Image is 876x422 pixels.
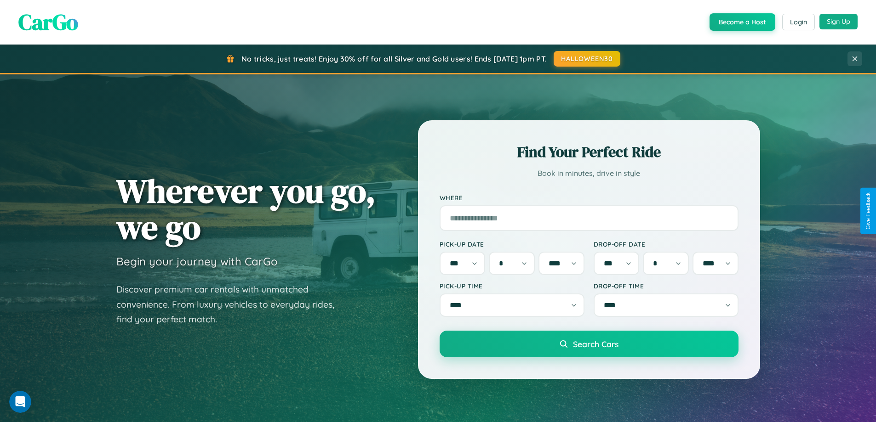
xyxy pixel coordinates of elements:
span: No tricks, just treats! Enjoy 30% off for all Silver and Gold users! Ends [DATE] 1pm PT. [241,54,547,63]
h2: Find Your Perfect Ride [440,142,739,162]
label: Drop-off Time [594,282,739,290]
button: Sign Up [819,14,858,29]
span: Search Cars [573,339,618,349]
h1: Wherever you go, we go [116,173,376,245]
button: HALLOWEEN30 [554,51,620,67]
p: Discover premium car rentals with unmatched convenience. From luxury vehicles to everyday rides, ... [116,282,346,327]
label: Drop-off Date [594,240,739,248]
div: Give Feedback [865,192,871,230]
button: Search Cars [440,331,739,357]
iframe: Intercom live chat [9,391,31,413]
button: Become a Host [710,13,775,31]
label: Pick-up Time [440,282,584,290]
h3: Begin your journey with CarGo [116,254,278,268]
label: Pick-up Date [440,240,584,248]
p: Book in minutes, drive in style [440,167,739,180]
button: Login [782,14,815,30]
label: Where [440,194,739,202]
span: CarGo [18,7,78,37]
